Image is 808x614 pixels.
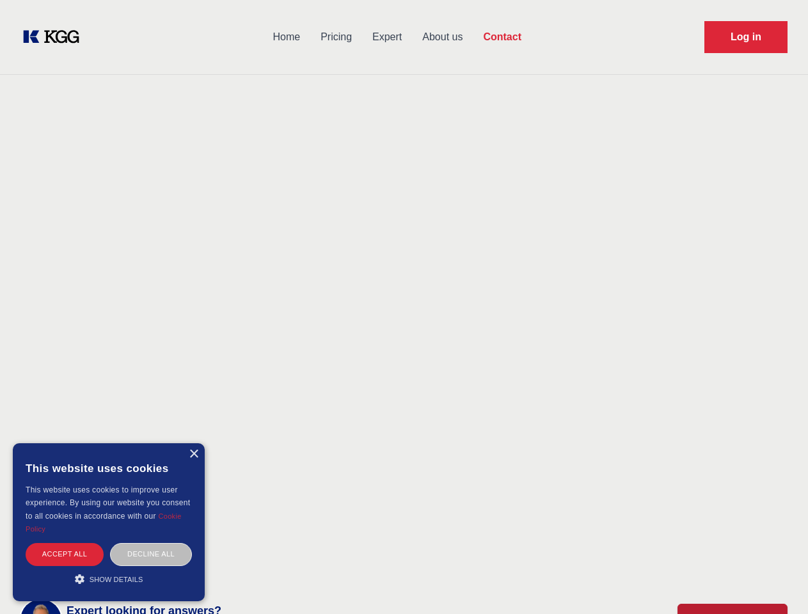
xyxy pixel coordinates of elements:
[20,27,90,47] a: KOL Knowledge Platform: Talk to Key External Experts (KEE)
[744,553,808,614] iframe: Chat Widget
[26,453,192,484] div: This website uses cookies
[412,20,473,54] a: About us
[704,21,788,53] a: Request Demo
[26,512,182,533] a: Cookie Policy
[26,485,190,521] span: This website uses cookies to improve user experience. By using our website you consent to all coo...
[310,20,362,54] a: Pricing
[90,576,143,583] span: Show details
[473,20,532,54] a: Contact
[110,543,192,565] div: Decline all
[189,450,198,459] div: Close
[26,543,104,565] div: Accept all
[26,572,192,585] div: Show details
[262,20,310,54] a: Home
[362,20,412,54] a: Expert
